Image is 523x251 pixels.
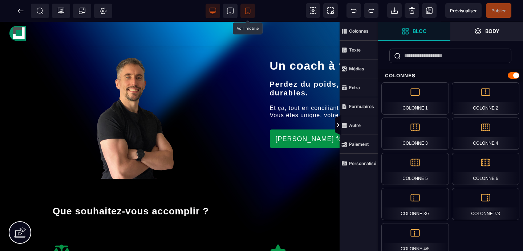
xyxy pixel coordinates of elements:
span: Texte [340,41,378,59]
a: À propos [459,7,483,17]
strong: Body [485,28,499,34]
strong: Bloc [413,28,426,34]
span: Personnalisé [340,154,378,173]
span: Autre [340,116,378,135]
div: Colonne 4 [452,118,519,150]
span: Importer [387,3,402,18]
span: Réglages Body [100,7,107,15]
span: Enregistrer [422,3,437,18]
span: Favicon [94,4,112,18]
span: Formulaires [340,97,378,116]
span: Médias [340,59,378,78]
text: Et ça, tout en conciliant vie personnelle et professionnelle. Vous êtes unique, votre accompagnem... [270,79,512,100]
span: Retour [13,4,28,18]
strong: Colonnes [349,28,369,34]
div: Colonne 1 [381,82,449,115]
a: Coaching [426,7,451,17]
span: Créer une alerte modale [73,4,91,18]
h1: Un coach à vos côtés ! [270,33,512,54]
span: Tracking [57,7,65,15]
div: Colonne 6 [452,153,519,185]
a: Contact [491,7,511,17]
strong: Formulaires [349,104,374,109]
span: Publier [491,8,506,13]
span: Nettoyage [405,3,419,18]
div: Colonne 5 [381,153,449,185]
span: Enregistrer le contenu [486,3,511,18]
div: Colonne 2 [452,82,519,115]
strong: Médias [349,66,364,71]
strong: Texte [349,47,361,53]
span: Prévisualiser [450,8,477,13]
span: Capture d'écran [323,3,338,18]
span: Voir mobile [240,4,255,18]
span: Voir tablette [223,4,238,18]
strong: Extra [349,85,360,90]
a: Accueil [399,7,418,17]
span: Extra [340,78,378,97]
h1: Que souhaitez-vous accomplir ? [53,180,470,199]
span: Code de suivi [52,4,70,18]
img: deb938928f5e33317c41bd396624582d.svg [9,3,27,21]
div: Colonne 3 [381,118,449,150]
span: Aperçu [445,3,482,18]
div: Colonne 3/7 [381,188,449,220]
span: Rétablir [364,3,378,18]
img: 305c43959cd627ddbe6b199c9ceeeb31_Profil_pic_(800_x_600_px).png [50,35,214,157]
span: Métadata SEO [31,4,49,18]
div: Colonne 7/3 [452,188,519,220]
span: Voir bureau [206,4,220,18]
span: Défaire [346,3,361,18]
strong: Paiement [349,141,369,147]
span: Afficher les vues [378,115,385,136]
span: Colonnes [340,22,378,41]
strong: Personnalisé [349,161,376,166]
span: Voir les composants [306,3,320,18]
strong: Autre [349,123,361,128]
div: Colonnes [378,69,523,82]
span: Ouvrir les calques [450,22,523,41]
button: [PERSON_NAME] forme OFFERT [270,108,391,126]
span: Popup [78,7,86,15]
span: Paiement [340,135,378,154]
h2: Perdez du poids, tonifiez votre corps pour des résultats durables. [270,54,512,79]
span: SEO [36,7,44,15]
span: Ouvrir les blocs [378,22,450,41]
